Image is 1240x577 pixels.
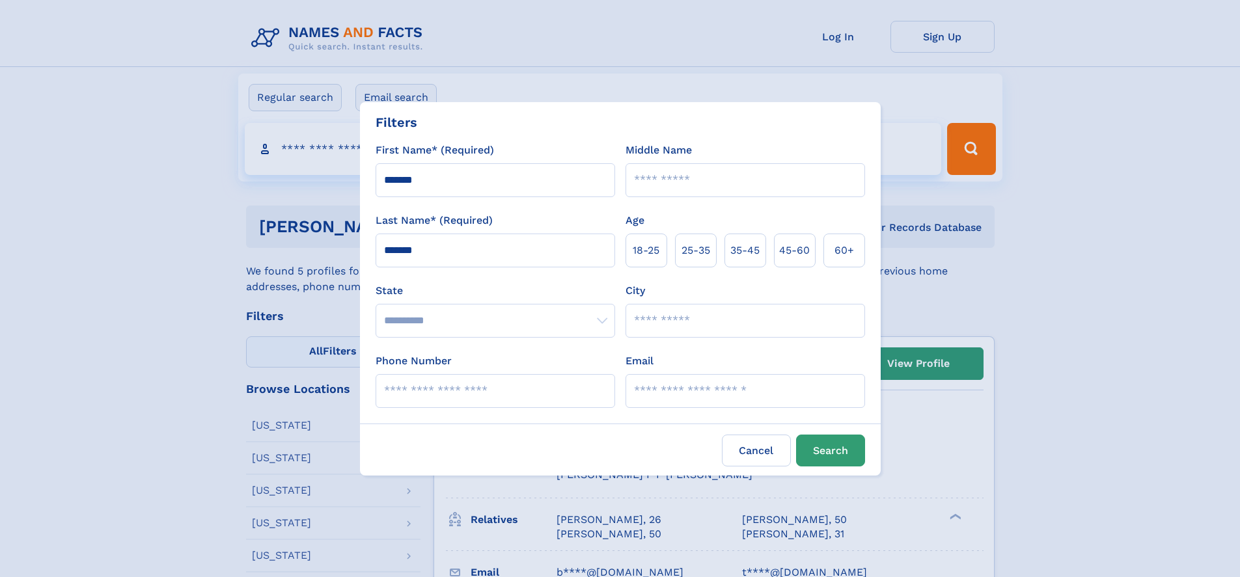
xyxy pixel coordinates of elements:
span: 25‑35 [682,243,710,258]
label: Age [626,213,644,228]
label: First Name* (Required) [376,142,494,158]
label: Last Name* (Required) [376,213,493,228]
span: 35‑45 [730,243,760,258]
div: Filters [376,113,417,132]
button: Search [796,435,865,466]
label: Email [626,353,654,369]
label: City [626,283,645,299]
label: Phone Number [376,353,452,369]
span: 60+ [834,243,854,258]
label: Middle Name [626,142,692,158]
label: State [376,283,615,299]
span: 18‑25 [633,243,659,258]
label: Cancel [722,435,791,466]
span: 45‑60 [779,243,810,258]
